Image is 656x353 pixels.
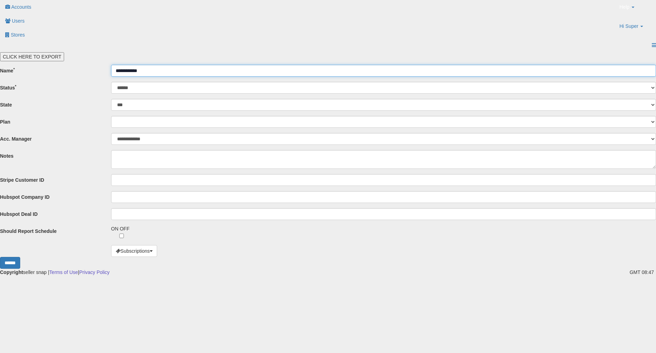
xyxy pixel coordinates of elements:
[11,4,31,10] span: Accounts
[12,18,25,24] span: Users
[111,245,157,257] button: Subscriptions
[49,269,78,275] a: Terms of Use
[111,226,118,232] span: ON
[79,269,109,275] a: Privacy Policy
[619,3,630,10] span: Help
[619,23,638,30] span: Hi Super
[614,19,656,38] a: Hi Super
[630,269,656,275] span: 2025-09-7 08:47 GMT
[120,226,130,232] span: OFF
[11,32,25,38] span: Stores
